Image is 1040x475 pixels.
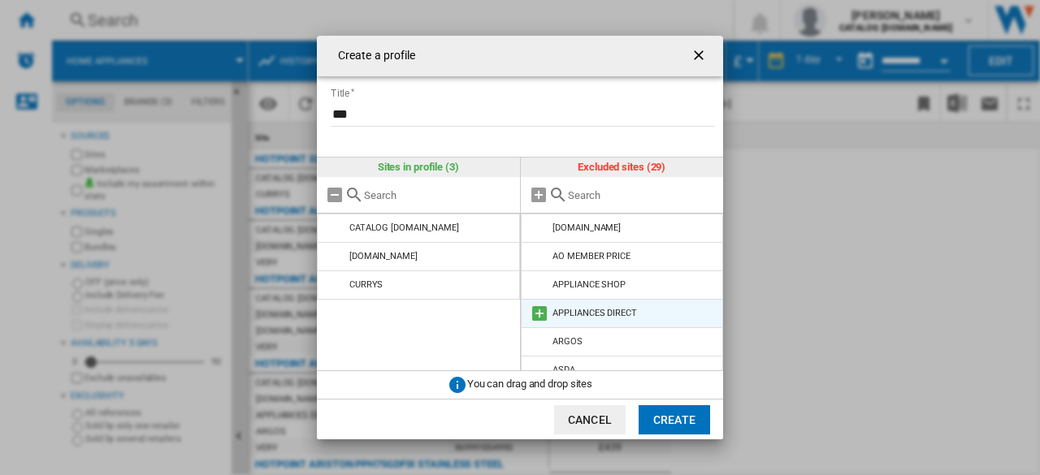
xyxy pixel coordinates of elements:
md-icon: Remove all [325,185,344,205]
button: Create [639,405,710,434]
div: ASDA [552,365,575,375]
div: APPLIANCE SHOP [552,279,626,290]
span: You can drag and drop sites [467,378,592,391]
md-icon: Add all [529,185,548,205]
h4: Create a profile [330,48,416,64]
div: CURRYS [349,279,383,290]
button: getI18NText('BUTTONS.CLOSE_DIALOG') [684,40,717,72]
div: [DOMAIN_NAME] [349,251,418,261]
input: Search [364,189,512,201]
div: CATALOG [DOMAIN_NAME] [349,222,459,233]
input: Search [568,189,716,201]
ng-md-icon: getI18NText('BUTTONS.CLOSE_DIALOG') [691,47,710,67]
div: AO MEMBER PRICE [552,251,630,261]
div: Excluded sites (29) [521,158,724,177]
div: APPLIANCES DIRECT [552,308,636,318]
button: Cancel [554,405,626,434]
div: Sites in profile (3) [317,158,520,177]
div: ARGOS [552,336,583,347]
div: [DOMAIN_NAME] [552,222,621,233]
